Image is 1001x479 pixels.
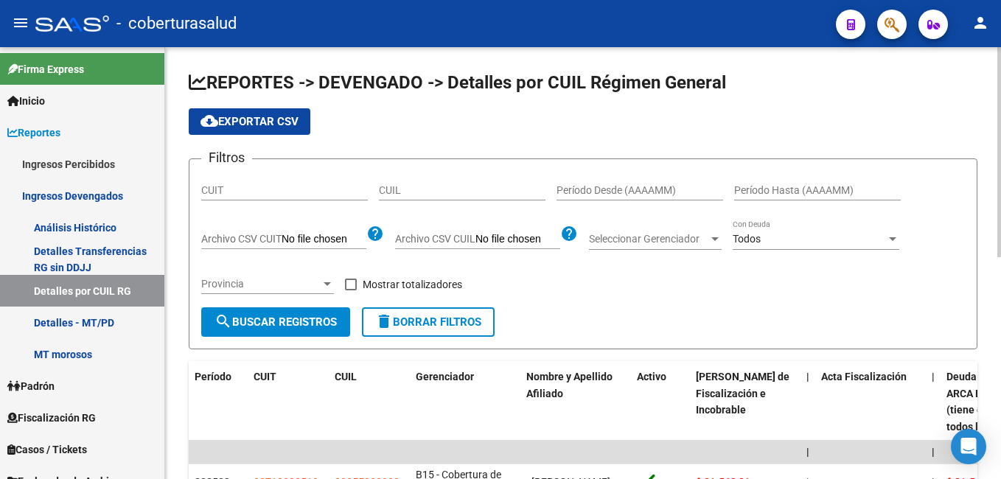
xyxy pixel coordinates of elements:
span: Provincia [201,278,321,290]
datatable-header-cell: CUIT [248,361,329,443]
mat-icon: help [560,225,578,242]
span: Nombre y Apellido Afiliado [526,371,613,399]
mat-icon: person [972,14,989,32]
span: Archivo CSV CUIT [201,233,282,245]
span: Fiscalización RG [7,410,96,426]
datatable-header-cell: CUIL [329,361,410,443]
datatable-header-cell: Acta Fiscalización [815,361,926,443]
span: [PERSON_NAME] de Fiscalización e Incobrable [696,371,789,416]
span: - coberturasalud [116,7,237,40]
button: Buscar Registros [201,307,350,337]
span: Borrar Filtros [375,315,481,329]
span: | [806,371,809,382]
span: Acta Fiscalización [821,371,907,382]
span: CUIT [254,371,276,382]
datatable-header-cell: Activo [631,361,690,443]
span: Seleccionar Gerenciador [589,233,708,245]
mat-icon: cloud_download [200,112,218,130]
span: Reportes [7,125,60,141]
div: Open Intercom Messenger [951,429,986,464]
span: Inicio [7,93,45,109]
input: Archivo CSV CUIT [282,233,366,246]
button: Borrar Filtros [362,307,495,337]
datatable-header-cell: Período [189,361,248,443]
span: Período [195,371,231,382]
span: Archivo CSV CUIL [395,233,475,245]
span: | [806,446,809,458]
mat-icon: menu [12,14,29,32]
span: Firma Express [7,61,84,77]
datatable-header-cell: | [926,361,941,443]
span: Gerenciador [416,371,474,382]
datatable-header-cell: Deuda Bruta Neto de Fiscalización e Incobrable [690,361,801,443]
datatable-header-cell: | [801,361,815,443]
span: | [932,371,935,382]
datatable-header-cell: Gerenciador [410,361,520,443]
span: Buscar Registros [214,315,337,329]
span: | [932,446,935,458]
datatable-header-cell: Nombre y Apellido Afiliado [520,361,631,443]
span: Todos [733,233,761,245]
button: Exportar CSV [189,108,310,135]
span: Mostrar totalizadores [363,276,462,293]
span: REPORTES -> DEVENGADO -> Detalles por CUIL Régimen General [189,72,726,93]
input: Archivo CSV CUIL [475,233,560,246]
h3: Filtros [201,147,252,168]
span: Activo [637,371,666,382]
span: Exportar CSV [200,115,299,128]
span: Padrón [7,378,55,394]
mat-icon: delete [375,312,393,330]
mat-icon: search [214,312,232,330]
span: Casos / Tickets [7,441,87,458]
mat-icon: help [366,225,384,242]
span: CUIL [335,371,357,382]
